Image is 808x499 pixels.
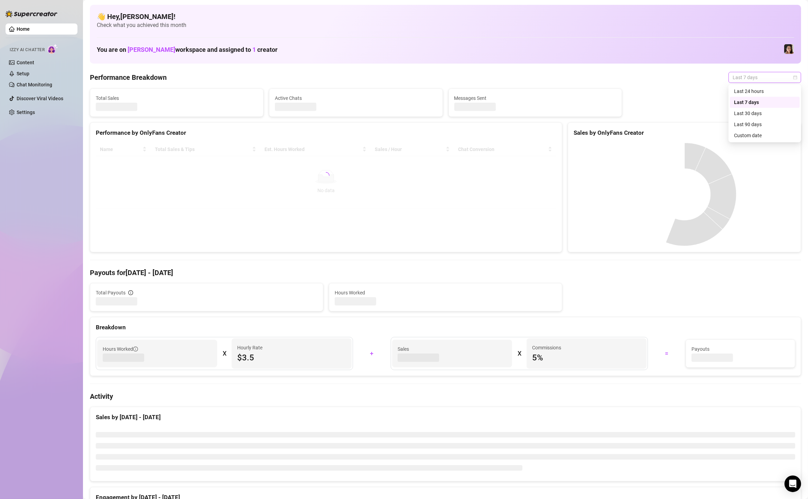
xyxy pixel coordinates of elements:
[103,345,138,353] span: Hours Worked
[275,94,437,102] span: Active Chats
[97,21,794,29] span: Check what you achieved this month
[252,46,256,53] span: 1
[784,44,794,54] img: Luna
[652,348,681,359] div: =
[133,347,138,351] span: info-circle
[97,12,794,21] h4: 👋 Hey, [PERSON_NAME] !
[96,289,126,296] span: Total Payouts
[398,345,507,353] span: Sales
[574,128,795,138] div: Sales by OnlyFans Creator
[96,94,258,102] span: Total Sales
[6,10,57,17] img: logo-BBDzfeDw.svg
[335,289,556,296] span: Hours Worked
[793,75,797,79] span: calendar
[730,108,800,119] div: Last 30 days
[322,171,330,180] span: loading
[357,348,387,359] div: +
[730,97,800,108] div: Last 7 days
[47,44,58,54] img: AI Chatter
[96,413,795,422] div: Sales by [DATE] - [DATE]
[730,130,800,141] div: Custom date
[734,87,796,95] div: Last 24 hours
[733,72,797,83] span: Last 7 days
[128,46,175,53] span: [PERSON_NAME]
[17,96,63,101] a: Discover Viral Videos
[691,345,789,353] span: Payouts
[237,352,346,363] span: $3.5
[730,119,800,130] div: Last 90 days
[97,46,278,54] h1: You are on workspace and assigned to creator
[223,348,226,359] div: X
[17,60,34,65] a: Content
[128,290,133,295] span: info-circle
[734,121,796,128] div: Last 90 days
[237,344,262,351] article: Hourly Rate
[90,268,801,277] h4: Payouts for [DATE] - [DATE]
[734,132,796,139] div: Custom date
[17,110,35,115] a: Settings
[784,476,801,492] div: Open Intercom Messenger
[96,323,795,332] div: Breakdown
[734,110,796,117] div: Last 30 days
[17,82,52,87] a: Chat Monitoring
[17,71,29,76] a: Setup
[532,344,561,351] article: Commissions
[96,128,556,138] div: Performance by OnlyFans Creator
[90,73,167,82] h4: Performance Breakdown
[17,26,30,32] a: Home
[518,348,521,359] div: X
[532,352,641,363] span: 5 %
[730,86,800,97] div: Last 24 hours
[454,94,616,102] span: Messages Sent
[90,392,801,401] h4: Activity
[10,47,45,53] span: Izzy AI Chatter
[734,98,796,106] div: Last 7 days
